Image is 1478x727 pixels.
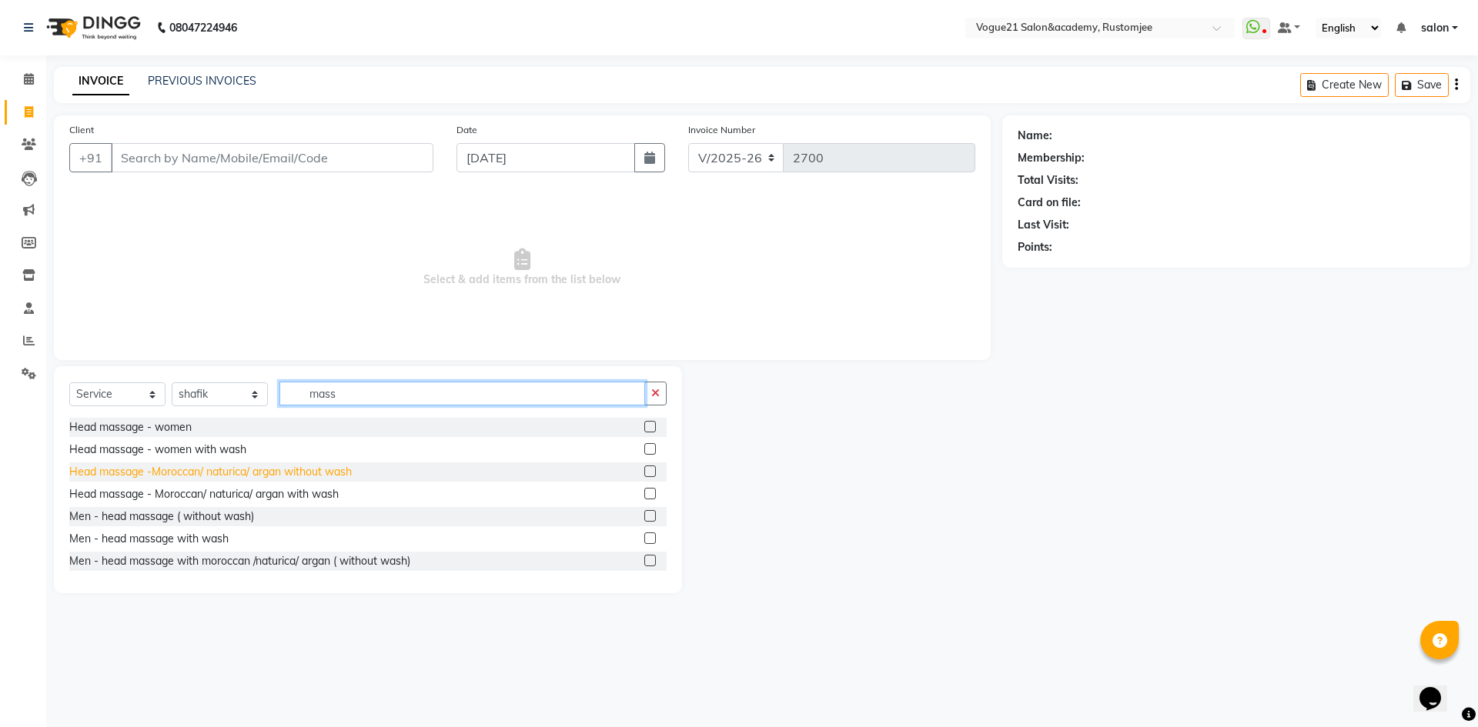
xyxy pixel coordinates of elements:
[456,123,477,137] label: Date
[69,531,229,547] div: Men - head massage with wash
[111,143,433,172] input: Search by Name/Mobile/Email/Code
[69,442,246,458] div: Head massage - women with wash
[1018,172,1078,188] div: Total Visits:
[1018,195,1081,211] div: Card on file:
[1413,665,1463,712] iframe: chat widget
[1300,73,1389,97] button: Create New
[69,464,352,480] div: Head massage -Moroccan/ naturica/ argan without wash
[69,143,112,172] button: +91
[39,6,145,49] img: logo
[69,191,975,345] span: Select & add items from the list below
[69,553,410,569] div: Men - head massage with moroccan /naturica/ argan ( without wash)
[1395,73,1449,97] button: Save
[688,123,755,137] label: Invoice Number
[148,74,256,88] a: PREVIOUS INVOICES
[72,68,129,95] a: INVOICE
[1018,239,1052,255] div: Points:
[69,509,254,525] div: Men - head massage ( without wash)
[69,123,94,137] label: Client
[1018,150,1085,166] div: Membership:
[169,6,237,49] b: 08047224946
[1018,217,1069,233] div: Last Visit:
[69,419,192,435] div: Head massage - women
[69,486,339,502] div: Head massage - Moroccan/ naturica/ argan with wash
[279,382,645,405] input: Search or Scan
[1018,128,1052,144] div: Name:
[1421,20,1449,36] span: salon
